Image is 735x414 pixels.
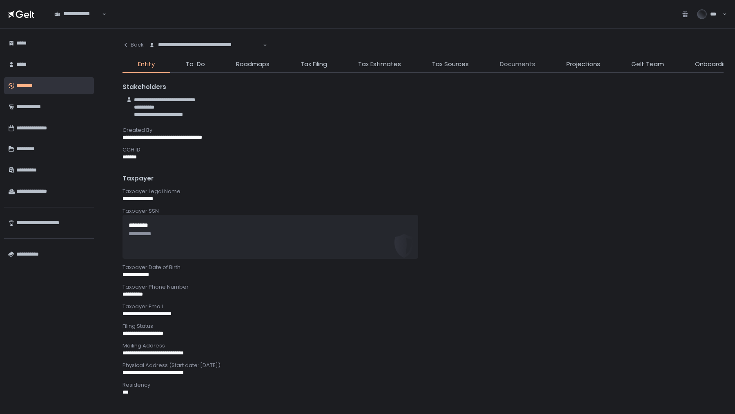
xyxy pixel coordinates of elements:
button: Back [122,37,144,53]
span: Entity [138,60,155,69]
input: Search for option [54,18,101,26]
span: Tax Estimates [358,60,401,69]
div: Search for option [49,6,106,22]
div: Taxpayer SSN [122,207,724,215]
span: To-Do [186,60,205,69]
span: Projections [566,60,600,69]
span: Tax Sources [432,60,469,69]
div: Taxpayer Email [122,303,724,310]
div: Search for option [144,37,267,53]
div: Created By [122,127,724,134]
span: Tax Filing [301,60,327,69]
div: Taxpayer Date of Birth [122,264,724,271]
div: Filing Status [122,323,724,330]
div: CCH ID [122,146,724,154]
div: Taxpayer Legal Name [122,188,724,195]
span: Roadmaps [236,60,269,69]
div: Taxpayer Phone Number [122,283,724,291]
div: Mailing Address [122,342,724,349]
input: Search for option [149,49,262,57]
div: Stakeholders [122,82,724,92]
div: Taxpayer [122,174,724,183]
span: Onboarding [695,60,731,69]
div: Physical Address (Start date: [DATE]) [122,362,724,369]
span: Documents [500,60,535,69]
div: Residency [122,381,724,389]
div: Back [122,41,144,49]
span: Gelt Team [631,60,664,69]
